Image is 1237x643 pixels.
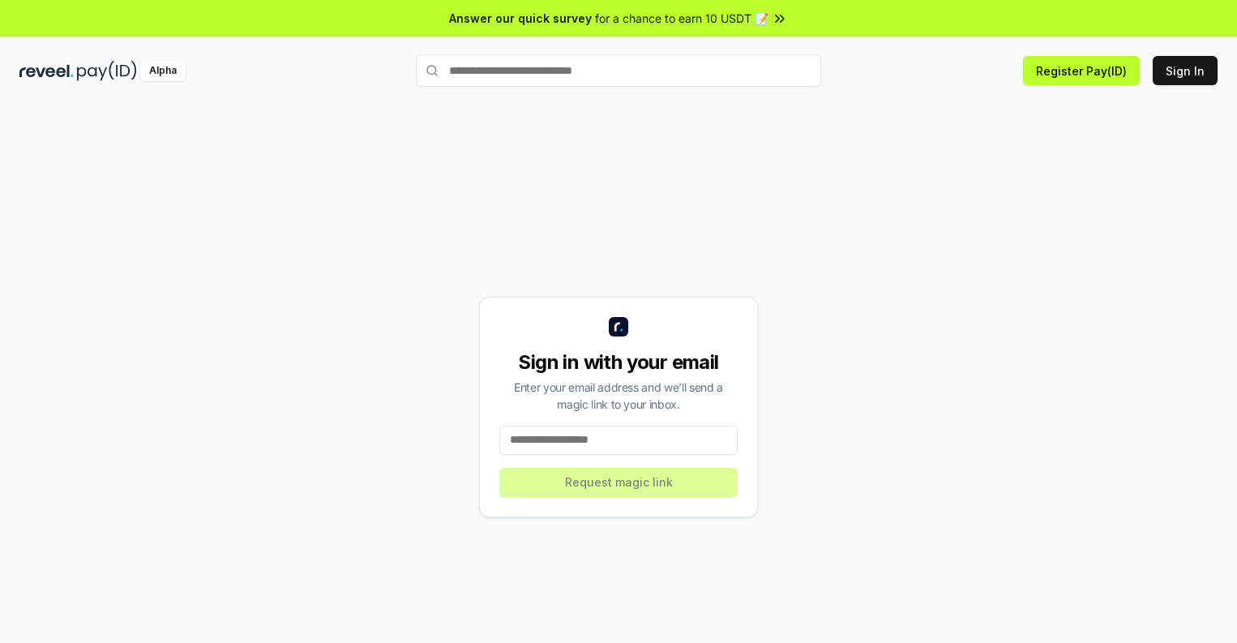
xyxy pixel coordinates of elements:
div: Sign in with your email [499,349,738,375]
img: pay_id [77,61,137,81]
span: for a chance to earn 10 USDT 📝 [595,10,768,27]
div: Alpha [140,61,186,81]
div: Enter your email address and we’ll send a magic link to your inbox. [499,379,738,413]
span: Answer our quick survey [449,10,592,27]
img: reveel_dark [19,61,74,81]
button: Register Pay(ID) [1023,56,1140,85]
img: logo_small [609,317,628,337]
button: Sign In [1153,56,1218,85]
